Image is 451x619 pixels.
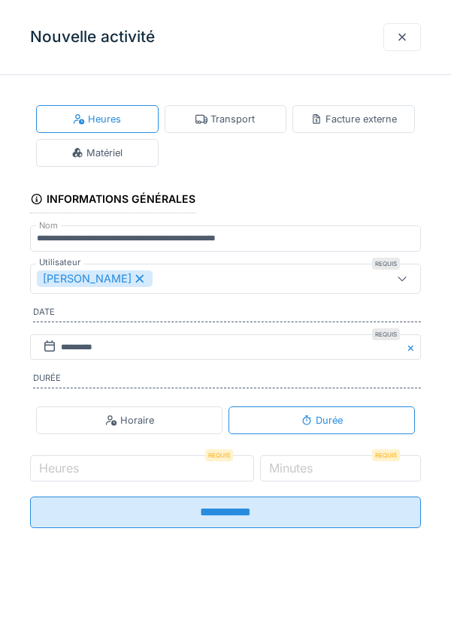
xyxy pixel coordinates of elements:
[73,112,121,126] div: Heures
[301,413,343,427] div: Durée
[372,328,400,340] div: Requis
[205,449,233,461] div: Requis
[30,188,195,213] div: Informations générales
[33,372,421,388] label: Durée
[310,112,397,126] div: Facture externe
[33,306,421,322] label: Date
[37,270,153,287] div: [PERSON_NAME]
[36,256,83,269] label: Utilisateur
[36,459,82,477] label: Heures
[105,413,154,427] div: Horaire
[266,459,316,477] label: Minutes
[195,112,255,126] div: Transport
[404,334,421,361] button: Close
[372,258,400,270] div: Requis
[71,146,123,160] div: Matériel
[30,28,155,47] h3: Nouvelle activité
[372,449,400,461] div: Requis
[36,219,61,232] label: Nom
